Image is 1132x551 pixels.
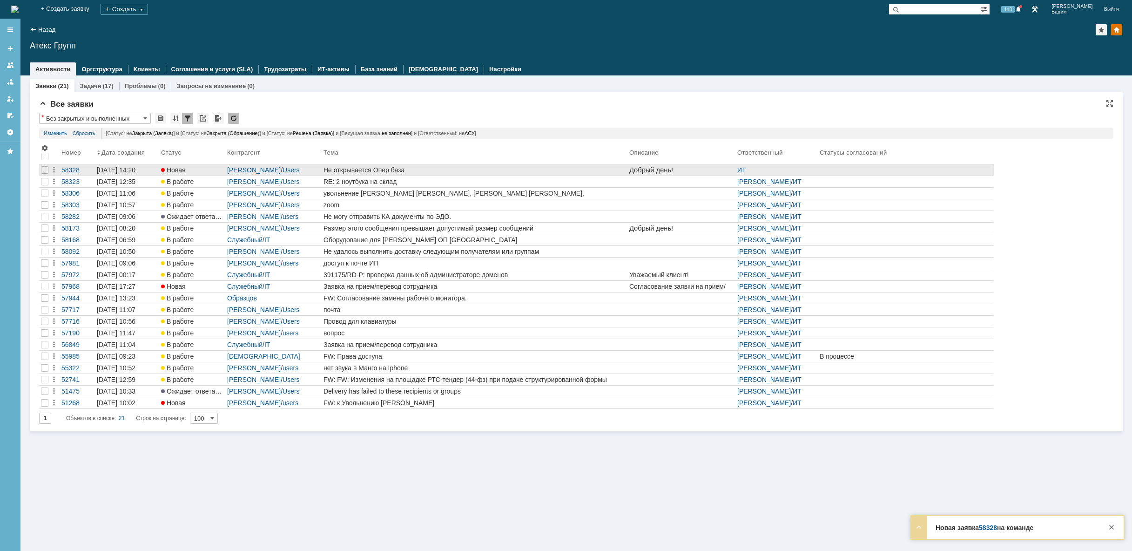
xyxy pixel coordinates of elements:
[323,329,626,337] div: вопрос
[61,318,93,325] div: 57716
[227,224,281,232] a: [PERSON_NAME]
[60,211,95,222] a: 58282
[97,364,135,372] div: [DATE] 10:52
[225,143,322,164] th: Контрагент
[97,248,135,255] div: [DATE] 10:50
[61,236,93,244] div: 58168
[161,271,194,279] span: В работе
[793,283,802,290] a: ИТ
[95,327,159,339] a: [DATE] 11:47
[159,293,225,304] a: В работе
[97,388,135,395] div: [DATE] 10:33
[793,271,802,279] a: ИТ
[197,113,209,124] div: Скопировать ссылку на список
[161,399,186,407] span: Новая
[97,399,135,407] div: [DATE] 10:02
[60,362,95,374] a: 55322
[793,341,802,348] a: ИТ
[95,374,159,385] a: [DATE] 12:59
[323,364,626,372] div: нет звука в Манго на Iphone
[159,143,225,164] th: Статус
[95,386,159,397] a: [DATE] 10:33
[161,353,194,360] span: В работе
[35,66,70,73] a: Активности
[322,339,627,350] a: Заявка на прием/перевод сотрудника
[227,166,281,174] a: [PERSON_NAME]
[95,258,159,269] a: [DATE] 09:06
[737,329,791,337] a: [PERSON_NAME]
[95,362,159,374] a: [DATE] 10:52
[283,329,298,337] a: users
[61,376,93,383] div: 52741
[283,248,300,255] a: Users
[170,113,182,124] div: Сортировка...
[793,376,802,383] a: ИТ
[159,374,225,385] a: В работе
[95,269,159,280] a: [DATE] 00:17
[159,386,225,397] a: Ожидает ответа контрагента
[3,108,18,123] a: Мои согласования
[95,143,159,164] th: Дата создания
[44,128,67,139] a: Изменить
[60,397,95,408] a: 51268
[737,306,791,313] a: [PERSON_NAME]
[60,176,95,187] a: 58323
[737,388,791,395] a: [PERSON_NAME]
[95,188,159,199] a: [DATE] 11:06
[3,58,18,73] a: Заявки на командах
[322,258,627,269] a: доступ к почте ИП
[61,283,93,290] div: 57968
[61,341,93,348] div: 56849
[11,6,19,13] a: Перейти на домашнюю страницу
[95,234,159,245] a: [DATE] 06:59
[125,82,157,89] a: Проблемы
[60,234,95,245] a: 58168
[60,316,95,327] a: 57716
[317,66,350,73] a: ИТ-активы
[97,283,135,290] div: [DATE] 17:27
[227,149,262,156] div: Контрагент
[95,351,159,362] a: [DATE] 09:23
[81,66,122,73] a: Оргструктура
[323,341,626,348] div: Заявка на прием/перевод сотрудника
[793,318,802,325] a: ИТ
[61,166,93,174] div: 58328
[95,223,159,234] a: [DATE] 08:20
[737,364,791,372] a: [PERSON_NAME]
[737,166,746,174] a: ИТ
[3,75,18,89] a: Заявки в моей ответственности
[322,211,627,222] a: Не могу отправить КА документы по ЭДО.
[1029,4,1040,15] a: Перейти в интерфейс администратора
[737,248,791,255] a: [PERSON_NAME]
[61,353,93,360] div: 55985
[735,143,818,164] th: Ответственный
[159,351,225,362] a: В работе
[161,388,253,395] span: Ожидает ответа контрагента
[323,190,626,197] div: увольнение [PERSON_NAME] [PERSON_NAME], [PERSON_NAME] [PERSON_NAME], [PERSON_NAME] [PERSON_NAME] ...
[95,316,159,327] a: [DATE] 10:56
[95,304,159,315] a: [DATE] 11:07
[323,376,626,383] div: FW: FW: Изменения на площадке РТС-тендер (44-фз) при подаче структурированной формы заявки
[134,66,160,73] a: Клиенты
[323,259,626,267] div: доступ к почте ИП
[793,259,802,267] a: ИТ
[227,306,281,313] a: [PERSON_NAME]
[283,166,300,174] a: Users
[1051,4,1093,9] span: [PERSON_NAME]
[737,353,791,360] a: [PERSON_NAME]
[161,318,194,325] span: В работе
[322,269,627,280] a: 391175/RD-P: проверка данных об администраторе доменов
[161,201,194,209] span: В работе
[159,269,225,280] a: В работе
[793,306,802,313] a: ИТ
[322,386,627,397] a: Delivery has failed to these recipients or groups
[159,339,225,350] a: В работе
[323,388,626,395] div: Delivery has failed to these recipients or groups
[60,258,95,269] a: 57981
[60,223,95,234] a: 58173
[97,353,135,360] div: [DATE] 09:23
[60,304,95,315] a: 57717
[323,353,626,360] div: FW: Права доступа.
[95,164,159,176] a: [DATE] 14:20
[322,316,627,327] a: Провод для клавиатуры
